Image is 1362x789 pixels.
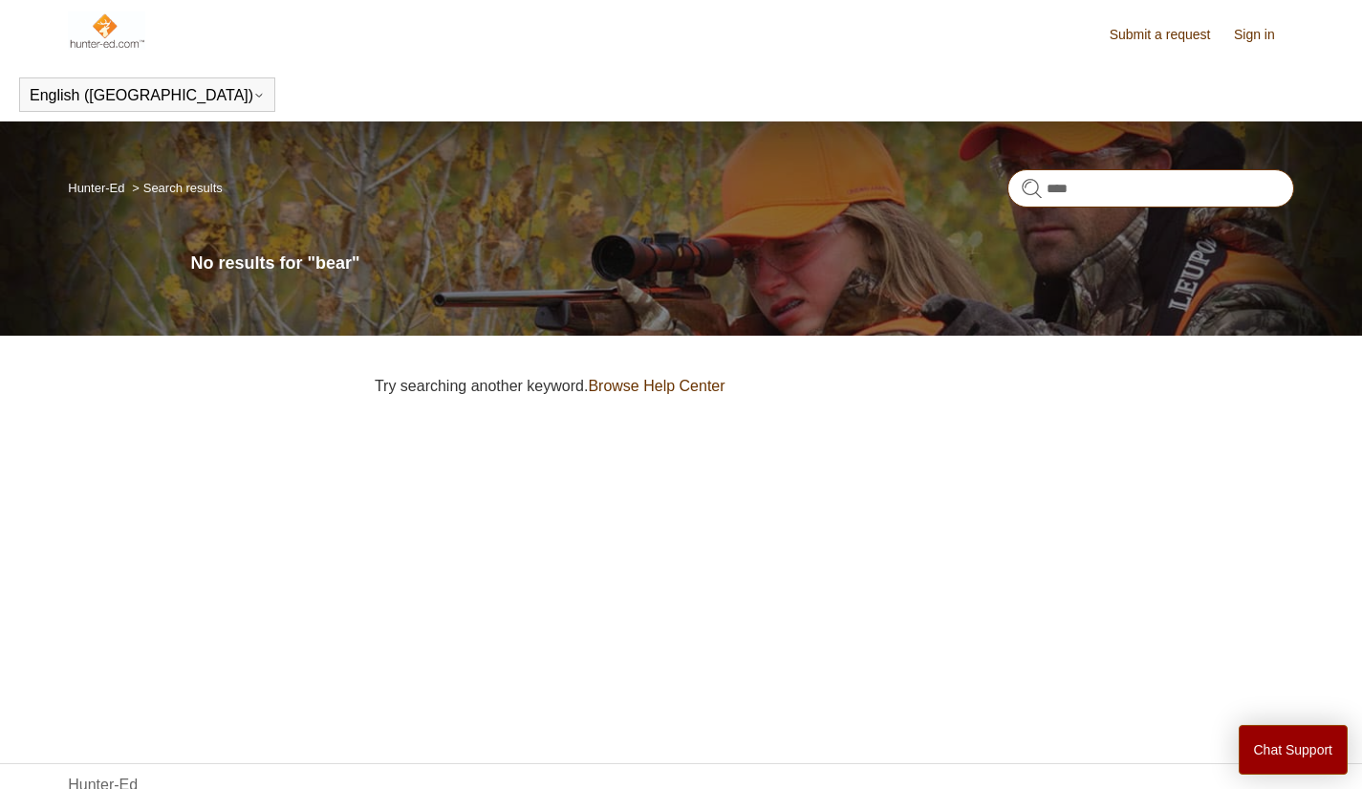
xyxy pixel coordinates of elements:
[68,181,124,195] a: Hunter-Ed
[191,251,1294,276] h1: No results for "bear"
[30,87,265,104] button: English ([GEOGRAPHIC_DATA])
[68,11,145,50] img: Hunter-Ed Help Center home page
[375,375,1294,398] p: Try searching another keyword.
[1110,25,1230,45] a: Submit a request
[588,378,724,394] a: Browse Help Center
[1239,725,1349,775] button: Chat Support
[128,181,223,195] li: Search results
[1007,169,1294,208] input: Search
[1234,25,1294,45] a: Sign in
[68,181,128,195] li: Hunter-Ed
